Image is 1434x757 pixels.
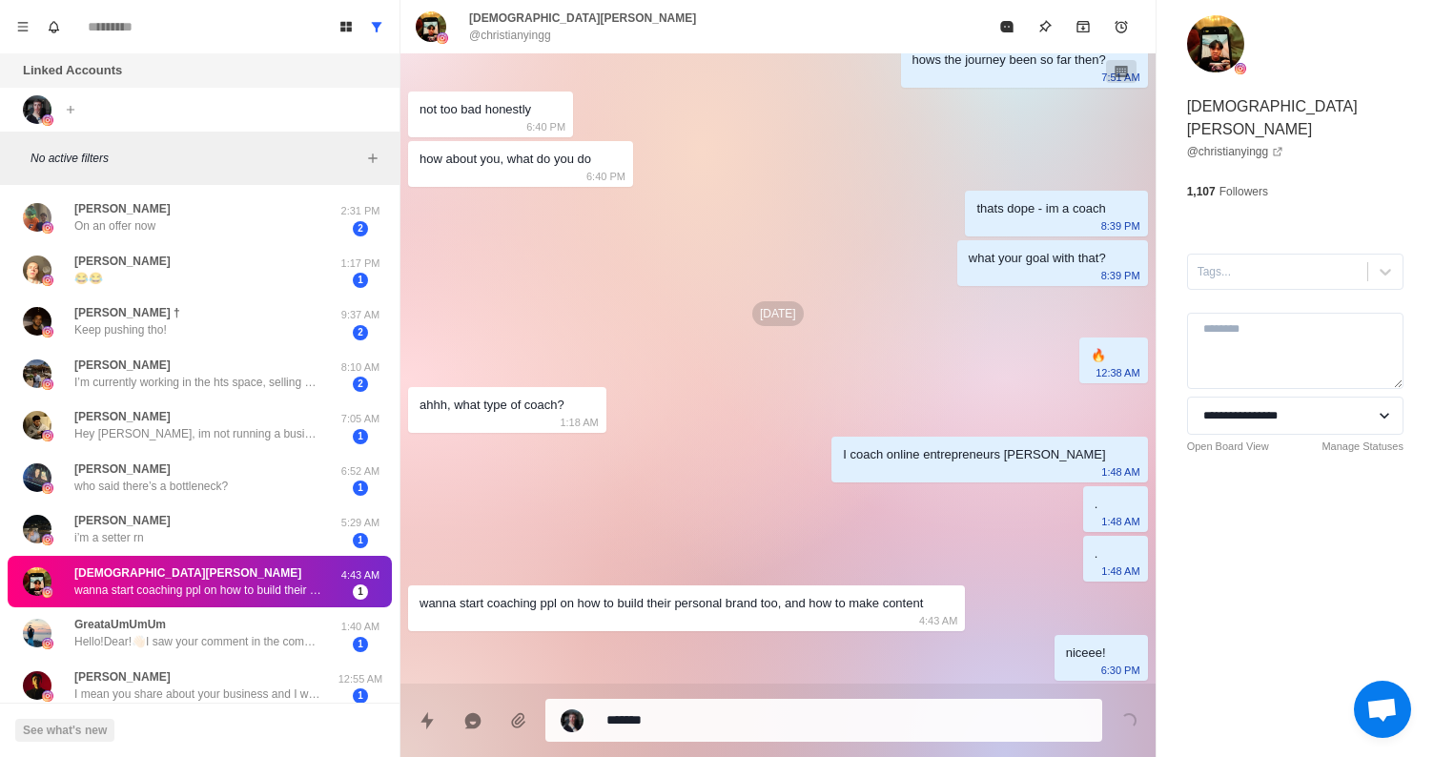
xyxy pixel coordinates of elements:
[42,114,53,126] img: picture
[1219,183,1268,200] p: Followers
[1101,561,1139,582] p: 1:48 AM
[1187,143,1284,160] a: @christianyingg
[74,425,322,442] p: Hey [PERSON_NAME], im not running a business atm
[560,412,598,433] p: 1:18 AM
[23,95,51,124] img: picture
[420,395,564,416] div: ahhh, what type of coach?
[416,11,446,42] img: picture
[420,593,923,614] div: wanna start coaching ppl on how to build their personal brand too, and how to make content
[8,11,38,42] button: Menu
[843,444,1105,465] div: I coach online entrepreneurs [PERSON_NAME]
[23,619,51,647] img: picture
[74,582,322,599] p: wanna start coaching ppl on how to build their personal brand too, and how to make content
[1187,183,1216,200] p: 1,107
[23,256,51,284] img: picture
[361,11,392,42] button: Show all conversations
[74,616,166,633] p: GreataUmUmUm
[420,99,531,120] div: not too bad honestly
[1096,362,1139,383] p: 12:38 AM
[1026,8,1064,46] button: Pin
[361,147,384,170] button: Add filters
[1101,461,1139,482] p: 1:48 AM
[337,256,384,272] p: 1:17 PM
[74,270,103,287] p: 😂😂
[353,533,368,548] span: 1
[74,408,171,425] p: [PERSON_NAME]
[38,11,69,42] button: Notifications
[1091,345,1106,366] div: 🔥
[23,515,51,543] img: picture
[23,567,51,596] img: picture
[1187,439,1269,455] a: Open Board View
[1101,511,1139,532] p: 1:48 AM
[353,481,368,496] span: 1
[42,222,53,234] img: picture
[752,301,804,326] p: [DATE]
[337,203,384,219] p: 2:31 PM
[988,8,1026,46] button: Mark as read
[969,248,1106,269] div: what your goal with that?
[1101,215,1140,236] p: 8:39 PM
[976,198,1105,219] div: thats dope - im a coach
[353,377,368,392] span: 2
[408,702,446,740] button: Quick replies
[42,326,53,338] img: picture
[74,321,167,338] p: Keep pushing tho!
[1101,265,1140,286] p: 8:39 PM
[74,374,322,391] p: I’m currently working in the hts space, selling an e-commerce offer
[74,633,322,650] p: Hello!Dear!👋🏻I saw your comment in the comment section of a trading blogger,and notice you are a ...
[42,690,53,702] img: picture
[1187,15,1244,72] img: picture
[1235,63,1246,74] img: picture
[331,11,361,42] button: Board View
[74,685,322,703] p: I mean you share about your business and I will share abt mine on quick call. I have only heard a...
[74,564,301,582] p: [DEMOGRAPHIC_DATA][PERSON_NAME]
[15,719,114,742] button: See what's new
[353,584,368,600] span: 1
[337,411,384,427] p: 7:05 AM
[337,515,384,531] p: 5:29 AM
[42,638,53,649] img: picture
[353,637,368,652] span: 1
[74,200,171,217] p: [PERSON_NAME]
[74,460,171,478] p: [PERSON_NAME]
[337,567,384,583] p: 4:43 AM
[23,463,51,492] img: picture
[74,217,155,235] p: On an offer now
[337,619,384,635] p: 1:40 AM
[1095,494,1098,515] div: .
[561,709,584,732] img: picture
[1102,8,1140,46] button: Add reminder
[912,50,1106,71] div: hows the journey been so far then?
[337,671,384,687] p: 12:55 AM
[919,610,957,631] p: 4:43 AM
[31,150,361,167] p: No active filters
[74,529,144,546] p: i’m a setter rn
[23,359,51,388] img: picture
[42,586,53,598] img: picture
[353,221,368,236] span: 2
[23,307,51,336] img: picture
[23,411,51,440] img: picture
[74,253,171,270] p: [PERSON_NAME]
[74,668,171,685] p: [PERSON_NAME]
[337,307,384,323] p: 9:37 AM
[1066,643,1106,664] div: niceee!
[500,702,538,740] button: Add media
[74,478,228,495] p: who said there’s a bottleneck?
[353,325,368,340] span: 2
[1354,681,1411,738] div: Open chat
[74,512,171,529] p: [PERSON_NAME]
[42,482,53,494] img: picture
[42,534,53,545] img: picture
[74,304,180,321] p: [PERSON_NAME] †
[469,10,696,27] p: [DEMOGRAPHIC_DATA][PERSON_NAME]
[337,463,384,480] p: 6:52 AM
[42,378,53,390] img: picture
[337,359,384,376] p: 8:10 AM
[437,32,448,44] img: picture
[353,273,368,288] span: 1
[420,149,591,170] div: how about you, what do you do
[1321,439,1403,455] a: Manage Statuses
[454,702,492,740] button: Reply with AI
